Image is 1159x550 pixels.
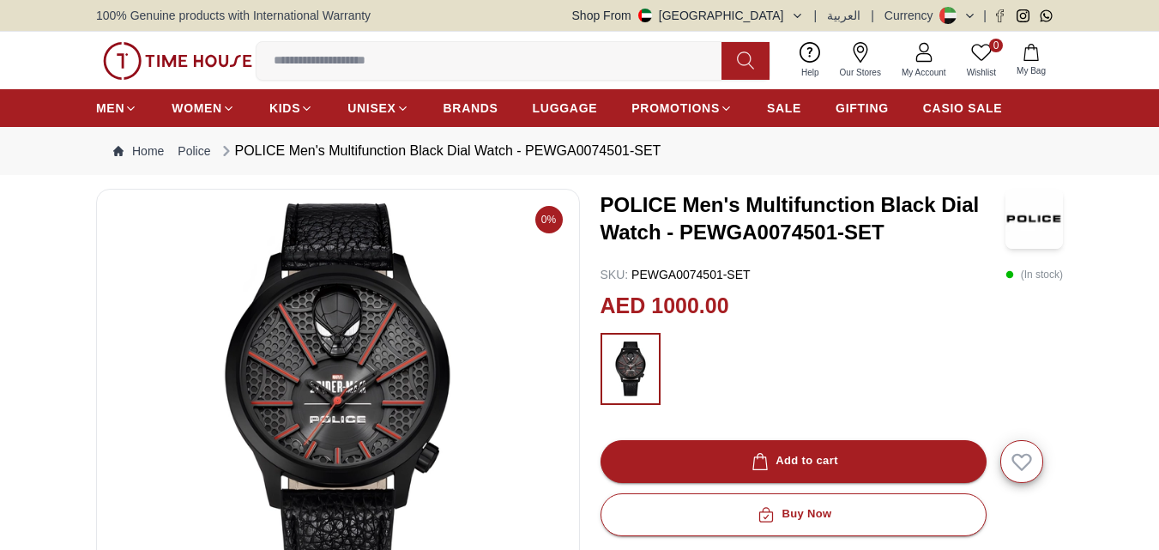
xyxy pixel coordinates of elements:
span: MEN [96,100,124,117]
span: 100% Genuine products with International Warranty [96,7,371,24]
span: PROMOTIONS [631,100,720,117]
span: KIDS [269,100,300,117]
img: ... [103,42,252,80]
img: ... [609,341,652,396]
div: Add to cart [748,451,838,471]
span: | [871,7,874,24]
img: POLICE Men's Multifunction Black Dial Watch - PEWGA0074501-SET [1005,189,1063,249]
button: Buy Now [601,493,987,536]
span: UNISEX [347,100,395,117]
h3: POLICE Men's Multifunction Black Dial Watch - PEWGA0074501-SET [601,191,1006,246]
span: Help [794,66,826,79]
p: PEWGA0074501-SET [601,266,751,283]
a: Our Stores [830,39,891,82]
span: | [814,7,818,24]
a: CASIO SALE [923,93,1003,124]
span: My Account [895,66,953,79]
nav: Breadcrumb [96,127,1063,175]
a: Police [178,142,210,160]
span: SKU : [601,268,629,281]
button: Add to cart [601,440,987,483]
h2: AED 1000.00 [601,290,729,323]
span: SALE [767,100,801,117]
span: GIFTING [836,100,889,117]
p: ( In stock ) [1005,266,1063,283]
span: LUGGAGE [533,100,598,117]
div: Currency [884,7,940,24]
span: WOMEN [172,100,222,117]
span: CASIO SALE [923,100,1003,117]
a: Help [791,39,830,82]
span: My Bag [1010,64,1053,77]
a: Instagram [1017,9,1029,22]
span: | [983,7,987,24]
button: Shop From[GEOGRAPHIC_DATA] [572,7,804,24]
a: Facebook [993,9,1006,22]
span: 0 [989,39,1003,52]
div: POLICE Men's Multifunction Black Dial Watch - PEWGA0074501-SET [218,141,661,161]
span: Our Stores [833,66,888,79]
a: KIDS [269,93,313,124]
img: United Arab Emirates [638,9,652,22]
a: MEN [96,93,137,124]
a: GIFTING [836,93,889,124]
a: LUGGAGE [533,93,598,124]
a: Whatsapp [1040,9,1053,22]
div: Buy Now [754,505,831,524]
button: My Bag [1006,40,1056,81]
span: BRANDS [444,100,498,117]
a: WOMEN [172,93,235,124]
button: العربية [827,7,860,24]
a: 0Wishlist [957,39,1006,82]
a: Home [113,142,164,160]
span: Wishlist [960,66,1003,79]
span: 0% [535,206,563,233]
a: UNISEX [347,93,408,124]
a: PROMOTIONS [631,93,733,124]
a: SALE [767,93,801,124]
a: BRANDS [444,93,498,124]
